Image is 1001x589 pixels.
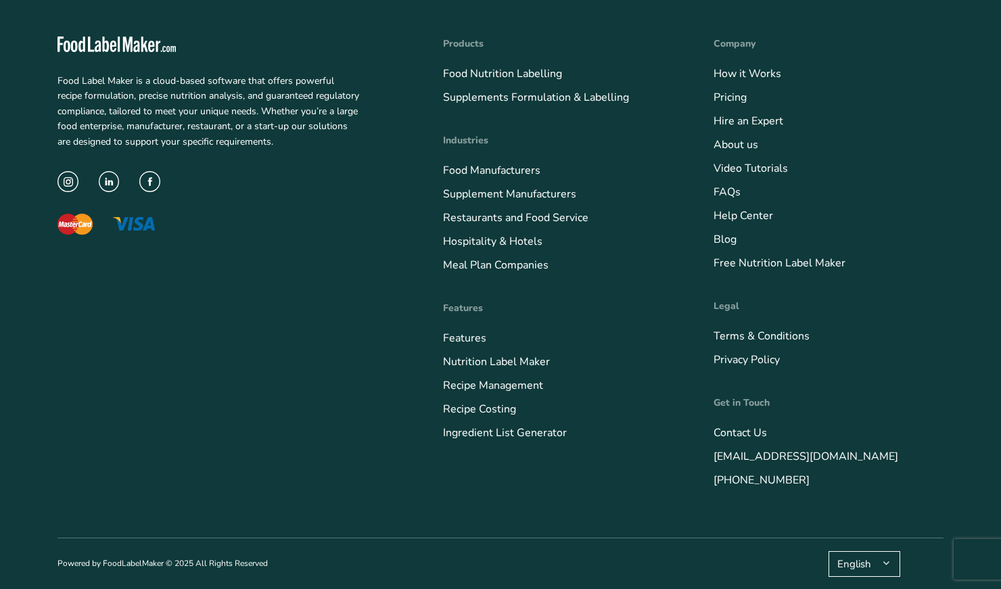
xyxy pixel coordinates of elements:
p: Food Label Maker is a cloud-based software that offers powerful recipe formulation, precise nutri... [57,74,359,149]
h4: Products [443,37,673,51]
a: Free Nutrition Label Maker [714,256,845,270]
a: Help Center [714,208,773,223]
a: Terms & Conditions [714,329,810,344]
img: Food Label Maker - white [57,37,176,52]
a: Blog [714,232,737,247]
a: Hospitality & Hotels [443,234,542,249]
h4: Features [443,301,673,315]
p: Powered by FoodLabelMaker © 2025 All Rights Reserved [57,557,268,570]
a: Pricing [714,90,747,105]
a: [EMAIL_ADDRESS][DOMAIN_NAME] [714,449,898,464]
h4: Industries [443,133,673,147]
a: Supplement Manufacturers [443,187,576,202]
a: How it Works [714,66,781,81]
a: Supplements Formulation & Labelling [443,90,629,105]
h4: Company [714,37,944,51]
h4: Get in Touch [714,396,944,410]
a: Features [443,331,486,346]
a: [PHONE_NUMBER] [714,473,810,488]
a: Nutrition Label Maker [443,354,550,369]
a: Hire an Expert [714,114,783,128]
a: Contact Us [714,425,767,440]
a: Meal Plan Companies [443,258,549,273]
a: Food Nutrition Labelling [443,66,562,81]
a: About us [714,137,758,152]
img: The Visa logo with blue letters and a yellow flick above the [113,217,155,231]
a: Ingredient List Generator [443,425,567,440]
img: instagram icon [57,171,78,192]
h4: Legal [714,299,944,313]
a: Video Tutorials [714,161,788,176]
a: Privacy Policy [714,352,780,367]
a: Recipe Costing [443,402,516,417]
a: Recipe Management [443,378,543,393]
a: FAQs [714,185,741,199]
button: English [829,551,900,577]
img: The Mastercard logo displaying a red circle saying [57,214,93,235]
a: Food Manufacturers [443,163,540,178]
a: Restaurants and Food Service [443,210,588,225]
